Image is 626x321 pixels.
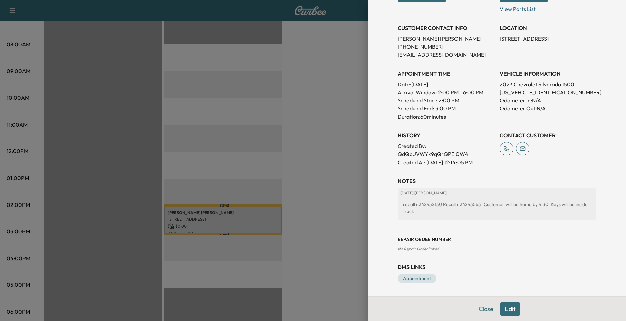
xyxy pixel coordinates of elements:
p: 3:00 PM [435,104,456,112]
p: 2023 Chevrolet Silverado 1500 [500,80,596,88]
button: Close [474,302,498,316]
p: 2:00 PM [439,96,459,104]
h3: LOCATION [500,24,596,32]
p: [EMAIL_ADDRESS][DOMAIN_NAME] [398,51,494,59]
button: Edit [500,302,520,316]
p: [DATE] | [PERSON_NAME] [400,190,594,196]
h3: DMS Links [398,263,596,271]
p: [PERSON_NAME] [PERSON_NAME] [398,35,494,43]
span: 2:00 PM - 6:00 PM [438,88,483,96]
h3: Repair Order number [398,236,596,243]
p: Odometer In: N/A [500,96,596,104]
a: Appointment [398,274,436,283]
h3: History [398,131,494,139]
p: View Parts List [500,2,596,13]
p: Duration: 60 minutes [398,112,494,121]
p: Odometer Out: N/A [500,104,596,112]
div: recall n242452130 Recall n242435631 Customer will be home by 4:30. Keys will be inside truck [400,198,594,217]
p: [STREET_ADDRESS] [500,35,596,43]
h3: VEHICLE INFORMATION [500,70,596,78]
p: [PHONE_NUMBER] [398,43,494,51]
h3: CUSTOMER CONTACT INFO [398,24,494,32]
p: Created By : QdQcUVWYk9qQrQPEI0W4 [398,142,494,158]
p: Scheduled Start: [398,96,437,104]
p: Arrival Window: [398,88,494,96]
p: Created At : [DATE] 12:14:05 PM [398,158,494,166]
p: Date: [DATE] [398,80,494,88]
p: [US_VEHICLE_IDENTIFICATION_NUMBER] [500,88,596,96]
h3: APPOINTMENT TIME [398,70,494,78]
h3: NOTES [398,177,596,185]
span: No Repair Order linked [398,246,439,251]
h3: CONTACT CUSTOMER [500,131,596,139]
p: Scheduled End: [398,104,434,112]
